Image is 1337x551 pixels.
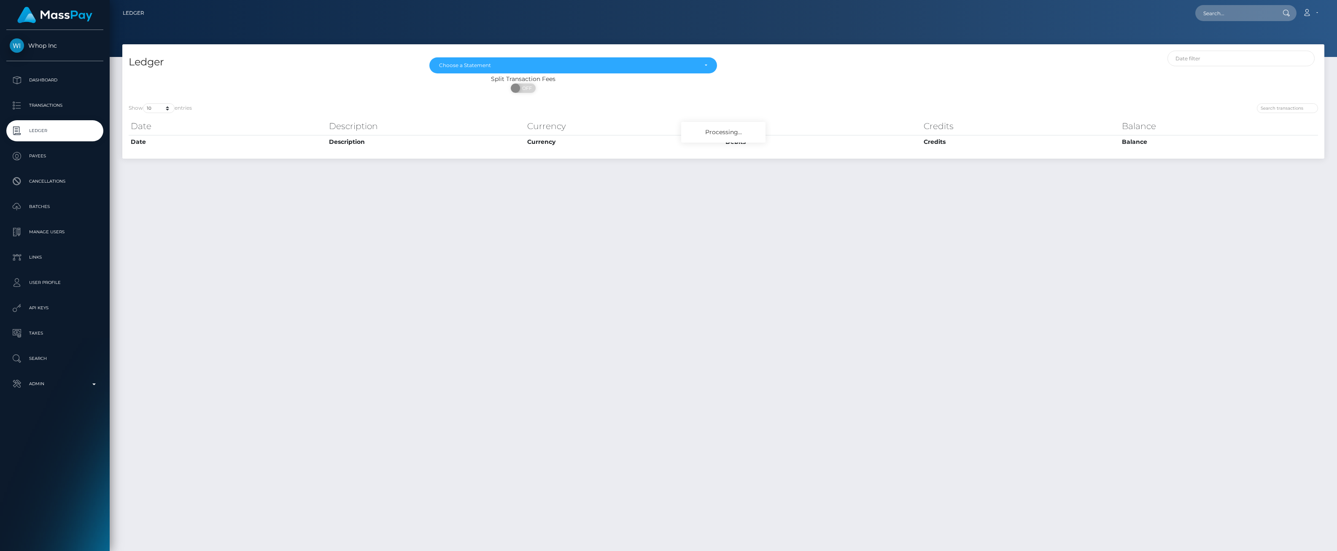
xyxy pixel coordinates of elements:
p: Ledger [10,124,100,137]
th: Currency [525,135,723,149]
a: Taxes [6,323,103,344]
a: Links [6,247,103,268]
p: Payees [10,150,100,162]
p: Cancellations [10,175,100,188]
p: Links [10,251,100,264]
p: Batches [10,200,100,213]
a: Manage Users [6,221,103,243]
a: Batches [6,196,103,217]
a: Admin [6,373,103,394]
h4: Ledger [129,55,417,70]
img: MassPay Logo [17,7,92,23]
a: Transactions [6,95,103,116]
p: User Profile [10,276,100,289]
label: Show entries [129,103,192,113]
input: Search... [1195,5,1275,21]
div: Split Transaction Fees [122,75,924,84]
p: Search [10,352,100,365]
th: Date [129,118,327,135]
button: Choose a Statement [429,57,717,73]
p: Dashboard [10,74,100,86]
a: Dashboard [6,70,103,91]
img: Whop Inc [10,38,24,53]
th: Description [327,118,525,135]
th: Description [327,135,525,149]
th: Credits [922,118,1120,135]
a: Cancellations [6,171,103,192]
a: Ledger [123,4,144,22]
p: API Keys [10,302,100,314]
th: Currency [525,118,723,135]
th: Debits [723,135,922,149]
th: Balance [1120,118,1318,135]
p: Transactions [10,99,100,112]
span: Whop Inc [6,42,103,49]
select: Showentries [143,103,175,113]
th: Balance [1120,135,1318,149]
div: Processing... [681,122,766,143]
span: OFF [515,84,536,93]
p: Taxes [10,327,100,340]
div: Choose a Statement [439,62,698,69]
a: Search [6,348,103,369]
th: Date [129,135,327,149]
a: API Keys [6,297,103,319]
input: Search transactions [1257,103,1318,113]
a: Payees [6,146,103,167]
a: Ledger [6,120,103,141]
input: Date filter [1167,51,1315,66]
th: Debits [723,118,922,135]
p: Manage Users [10,226,100,238]
a: User Profile [6,272,103,293]
th: Credits [922,135,1120,149]
p: Admin [10,378,100,390]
